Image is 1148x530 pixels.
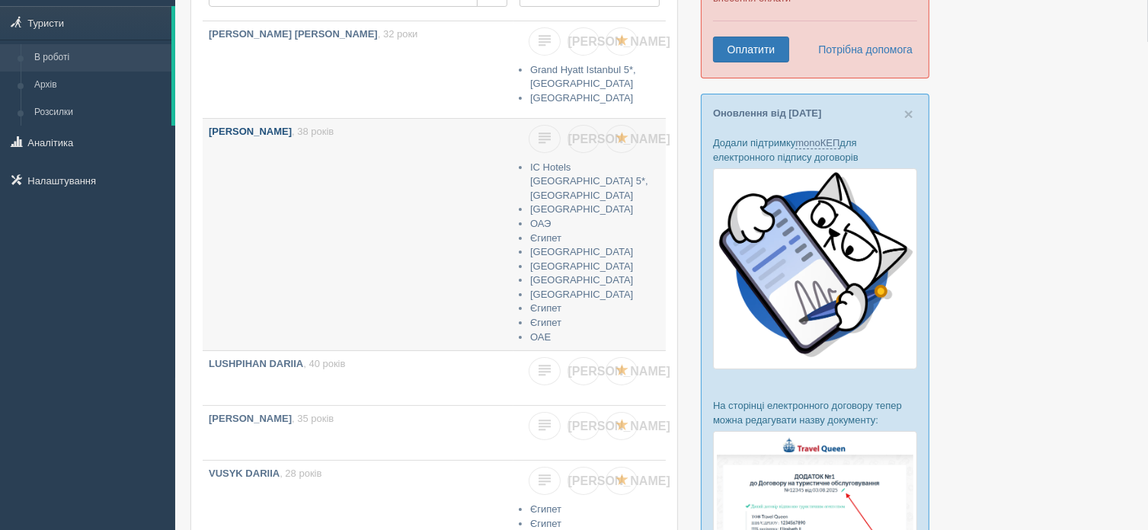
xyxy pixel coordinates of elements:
a: В роботі [27,44,171,72]
a: ОАЕ [530,331,551,343]
a: IC Hotels [GEOGRAPHIC_DATA] 5*, [GEOGRAPHIC_DATA] [530,161,648,201]
a: Оплатити [713,37,789,62]
span: , 38 років [292,126,334,137]
a: Архів [27,72,171,99]
a: [PERSON_NAME] [568,412,600,440]
b: [PERSON_NAME] [209,126,292,137]
a: [PERSON_NAME] [568,27,600,56]
span: , 32 роки [378,28,418,40]
a: Розсилки [27,99,171,126]
span: [PERSON_NAME] [568,420,670,433]
a: [GEOGRAPHIC_DATA] [530,289,633,300]
span: × [904,105,913,123]
a: [GEOGRAPHIC_DATA] [530,203,633,215]
a: [GEOGRAPHIC_DATA] [530,260,633,272]
a: Єгипет [530,302,561,314]
img: monocat.avif [713,168,917,369]
button: Close [904,106,913,122]
b: LUSHPIHAN DARIIA [209,358,303,369]
p: Додали підтримку для електронного підпису договорів [713,136,917,164]
a: monoКЕП [795,137,839,149]
span: , 28 років [280,468,321,479]
a: [PERSON_NAME] [568,467,600,495]
a: [PERSON_NAME], 35 років [203,406,513,460]
span: [PERSON_NAME] [568,132,670,145]
a: ОАЭ [530,218,552,229]
b: [PERSON_NAME] [PERSON_NAME] [209,28,378,40]
a: [PERSON_NAME] [PERSON_NAME], 32 роки [203,21,513,118]
a: [PERSON_NAME] [568,125,600,153]
a: Єгипет [530,503,561,515]
span: [PERSON_NAME] [568,474,670,487]
b: [PERSON_NAME] [209,413,292,424]
a: Єгипет [530,317,561,328]
a: [GEOGRAPHIC_DATA] [530,92,633,104]
span: , 35 років [292,413,334,424]
b: VUSYK DARIIA [209,468,280,479]
a: [PERSON_NAME] [568,357,600,385]
a: Оновлення від [DATE] [713,107,822,119]
a: Єгипет [530,232,561,244]
span: [PERSON_NAME] [568,35,670,48]
p: На сторінці електронного договору тепер можна редагувати назву документу: [713,398,917,427]
a: Grand Hyatt Istanbul 5*, [GEOGRAPHIC_DATA] [530,64,636,90]
a: [GEOGRAPHIC_DATA] [530,246,633,257]
a: [GEOGRAPHIC_DATA] [530,274,633,286]
span: , 40 років [303,358,345,369]
span: [PERSON_NAME] [568,365,670,378]
a: Єгипет [530,518,561,529]
a: Потрібна допомога [808,37,913,62]
a: LUSHPIHAN DARIIA, 40 років [203,351,513,405]
a: [PERSON_NAME], 38 років [203,119,513,343]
